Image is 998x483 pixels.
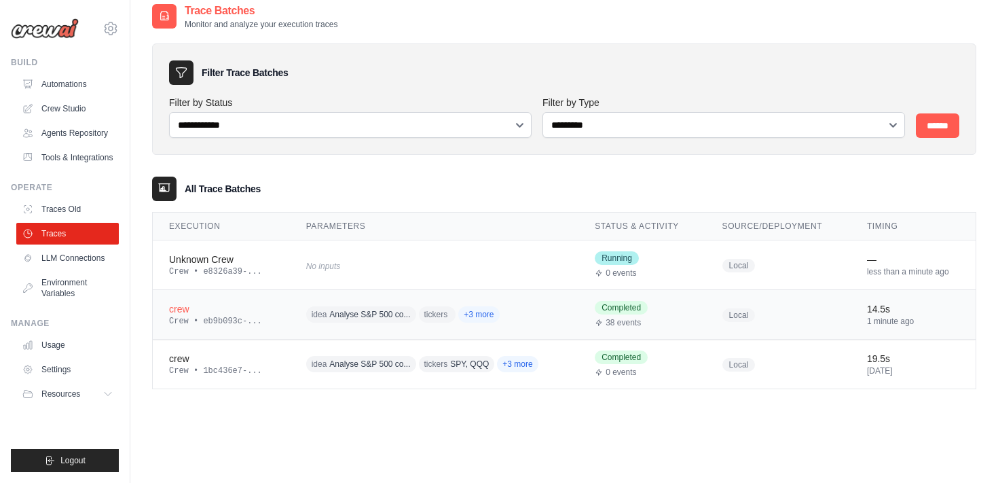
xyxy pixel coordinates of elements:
[595,251,639,265] span: Running
[185,3,337,19] h2: Trace Batches
[595,301,648,315] span: Completed
[867,316,959,327] div: 1 minute ago
[595,351,648,364] span: Completed
[153,290,976,340] tr: View details for crew execution
[867,266,959,277] div: less than a minute ago
[169,316,274,327] div: Crew • eb9b093c-...
[606,367,636,378] span: 0 events
[867,253,959,266] div: —
[16,147,119,168] a: Tools & Integrations
[11,449,119,472] button: Logout
[867,352,959,365] div: 19.5s
[722,358,756,372] span: Local
[450,359,489,370] span: SPY, QQQ
[16,223,119,245] a: Traces
[722,308,756,322] span: Local
[578,213,705,240] th: Status & Activity
[290,213,579,240] th: Parameters
[424,359,448,370] span: tickers
[153,240,976,290] tr: View details for Unknown Crew execution
[60,455,86,466] span: Logout
[867,365,959,376] div: [DATE]
[16,247,119,269] a: LLM Connections
[722,259,756,272] span: Local
[16,73,119,95] a: Automations
[11,318,119,329] div: Manage
[16,359,119,380] a: Settings
[11,18,79,39] img: Logo
[169,352,274,365] div: crew
[11,57,119,68] div: Build
[329,359,410,370] span: Analyse S&P 500 co...
[153,340,976,389] tr: View details for crew execution
[185,182,261,196] h3: All Trace Batches
[11,182,119,193] div: Operate
[169,266,274,277] div: Crew • e8326a39-...
[306,262,341,271] span: No inputs
[329,309,410,320] span: Analyse S&P 500 co...
[185,19,337,30] p: Monitor and analyze your execution traces
[202,66,288,79] h3: Filter Trace Batches
[16,272,119,304] a: Environment Variables
[306,304,563,325] div: idea: Analyse S&P 500 constituents where earnings surprise exceeded ±5% and evaluate momentum con...
[169,96,532,109] label: Filter by Status
[16,98,119,120] a: Crew Studio
[169,302,274,316] div: crew
[606,268,636,279] span: 0 events
[153,213,290,240] th: Execution
[606,317,641,328] span: 38 events
[41,389,80,399] span: Resources
[16,383,119,405] button: Resources
[851,213,976,240] th: Timing
[706,213,851,240] th: Source/Deployment
[867,302,959,316] div: 14.5s
[169,253,274,266] div: Unknown Crew
[169,365,274,376] div: Crew • 1bc436e7-...
[312,359,327,370] span: idea
[306,354,563,375] div: idea: Analyse S&P 500 constituents where earnings surprise exceeded ±5% and evaluate momentum con...
[306,256,563,274] div: No inputs
[458,306,499,323] span: +3 more
[542,96,905,109] label: Filter by Type
[312,309,327,320] span: idea
[424,309,448,320] span: tickers
[497,356,538,372] span: +3 more
[16,334,119,356] a: Usage
[16,122,119,144] a: Agents Repository
[16,198,119,220] a: Traces Old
